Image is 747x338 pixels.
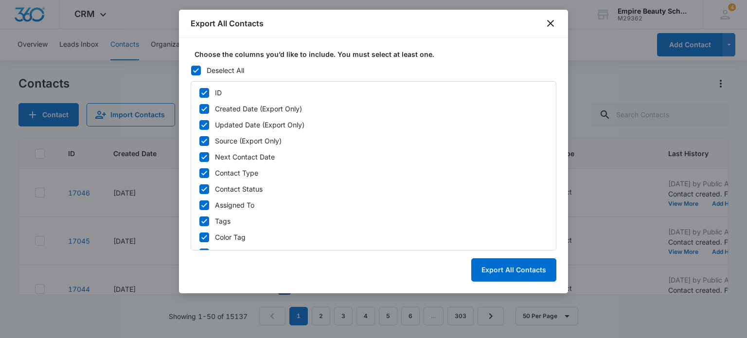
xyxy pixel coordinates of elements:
[215,152,275,162] div: Next Contact Date
[471,258,556,282] button: Export All Contacts
[215,200,254,210] div: Assigned To
[545,18,556,29] button: close
[215,120,304,130] div: Updated Date (Export Only)
[215,104,302,114] div: Created Date (Export Only)
[215,184,263,194] div: Contact Status
[215,216,231,226] div: Tags
[215,232,246,242] div: Color Tag
[207,65,244,75] div: Deselect All
[215,88,222,98] div: ID
[215,248,282,258] div: History (Export Only)
[215,168,258,178] div: Contact Type
[191,18,264,29] h1: Export All Contacts
[215,136,282,146] div: Source (Export Only)
[195,49,560,59] label: Choose the columns you’d like to include. You must select at least one.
